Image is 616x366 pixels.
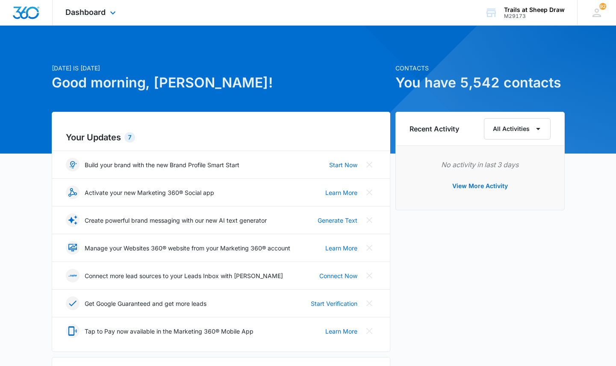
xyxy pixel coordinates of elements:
a: Connect Now [319,271,357,280]
div: account id [504,13,565,19]
div: notifications count [599,3,606,10]
button: Close [363,241,376,255]
p: Tap to Pay now available in the Marketing 360® Mobile App [85,327,253,336]
p: Get Google Guaranteed and get more leads [85,299,206,308]
button: Close [363,269,376,282]
button: Close [363,296,376,310]
p: [DATE] is [DATE] [52,64,390,73]
a: Learn More [325,244,357,253]
p: Activate your new Marketing 360® Social app [85,188,214,197]
div: 7 [124,132,135,142]
h1: Good morning, [PERSON_NAME]! [52,73,390,93]
button: Close [363,158,376,171]
button: Close [363,186,376,199]
button: All Activities [484,118,551,139]
span: 92 [599,3,606,10]
button: View More Activity [444,176,516,196]
p: Manage your Websites 360® website from your Marketing 360® account [85,244,290,253]
a: Start Verification [311,299,357,308]
h6: Recent Activity [410,124,459,134]
button: Close [363,324,376,338]
p: Create powerful brand messaging with our new AI text generator [85,216,267,225]
div: account name [504,6,565,13]
button: Close [363,213,376,227]
a: Start Now [329,160,357,169]
p: Build your brand with the new Brand Profile Smart Start [85,160,239,169]
a: Learn More [325,327,357,336]
h2: Your Updates [66,131,376,144]
a: Generate Text [318,216,357,225]
h1: You have 5,542 contacts [395,73,565,93]
p: Connect more lead sources to your Leads Inbox with [PERSON_NAME] [85,271,283,280]
span: Dashboard [65,8,106,17]
p: Contacts [395,64,565,73]
a: Learn More [325,188,357,197]
p: No activity in last 3 days [410,160,551,170]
